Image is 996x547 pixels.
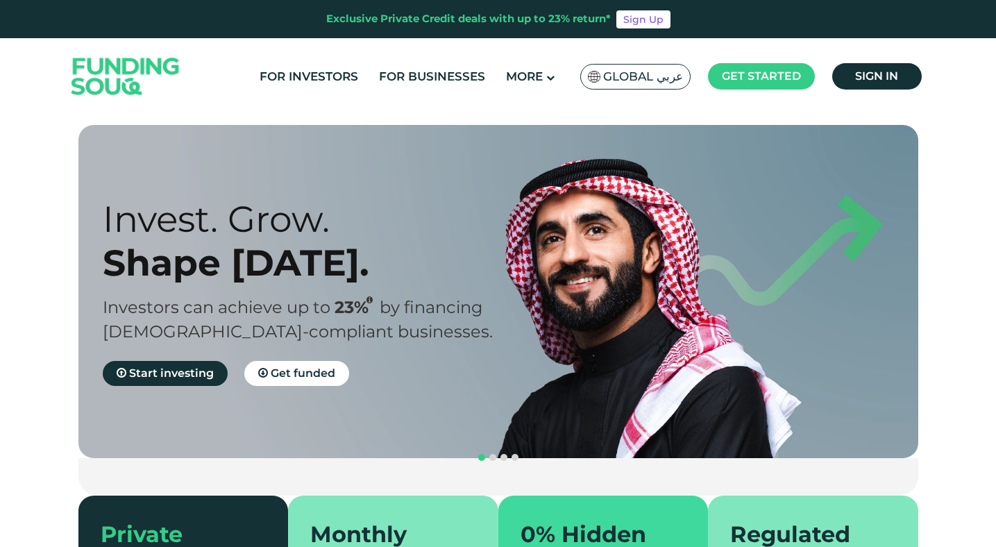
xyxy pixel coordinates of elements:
div: Exclusive Private Credit deals with up to 23% return* [326,11,611,27]
a: For Businesses [375,65,489,88]
span: Get started [722,69,801,83]
a: Sign Up [616,10,670,28]
button: navigation [487,452,498,463]
img: Logo [58,42,194,112]
button: navigation [509,452,521,463]
span: Investors can achieve up to [103,297,330,317]
span: Global عربي [603,69,683,85]
a: Sign in [832,63,922,90]
a: Get funded [244,361,349,386]
img: SA Flag [588,71,600,83]
div: Shape [DATE]. [103,241,523,285]
button: navigation [498,452,509,463]
i: 23% IRR (expected) ~ 15% Net yield (expected) [366,296,373,304]
span: 23% [335,297,380,317]
a: Start investing [103,361,228,386]
div: Invest. Grow. [103,197,523,241]
span: Get funded [271,367,335,380]
a: For Investors [256,65,362,88]
button: navigation [476,452,487,463]
span: More [506,69,543,83]
span: Start investing [129,367,214,380]
span: Sign in [855,69,898,83]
